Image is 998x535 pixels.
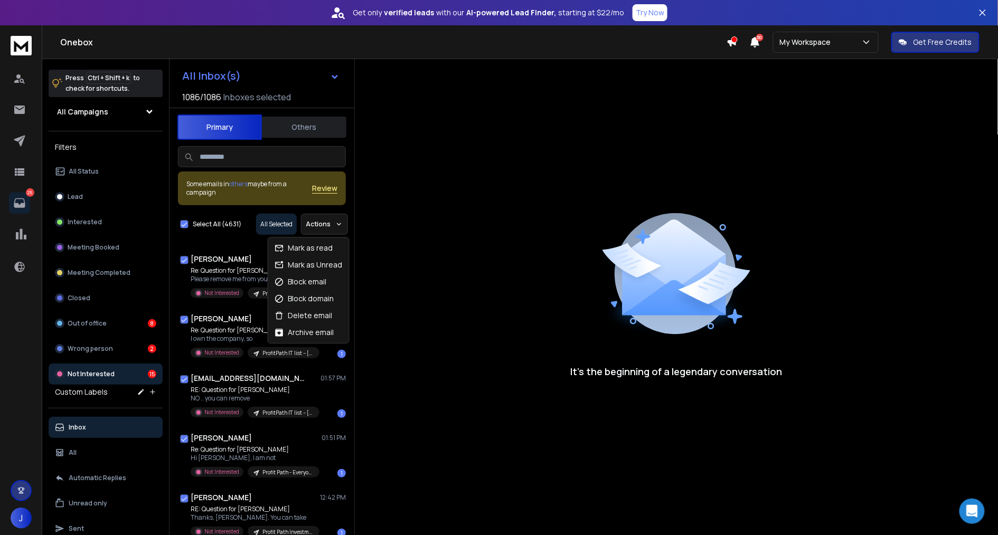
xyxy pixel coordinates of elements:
p: Actions [306,220,331,228]
p: 01:57 PM [321,374,346,383]
p: Re: Question for [PERSON_NAME] [191,326,317,335]
h3: Inboxes selected [223,91,291,103]
p: 12:42 PM [320,493,346,502]
div: Block email [275,276,327,287]
span: J [11,508,32,529]
p: Lead [68,193,83,201]
p: I own the company, so [191,335,317,343]
p: Out of office [68,319,107,328]
div: Mark as read [275,243,333,253]
p: RE: Question for [PERSON_NAME] [191,505,317,513]
span: 50 [756,34,764,41]
h1: [PERSON_NAME] [191,433,252,443]
p: ProfitPath IT list -- [PERSON_NAME] [262,349,313,357]
div: 1 [337,350,346,358]
p: Get only with our starting at $22/mo [353,7,624,18]
p: Closed [68,294,90,302]
div: 15 [148,370,156,378]
label: Select All (4631) [193,220,241,228]
p: 25 [26,188,34,197]
p: Meeting Completed [68,269,130,277]
p: All Selected [260,220,293,228]
h1: All Campaigns [57,107,108,117]
div: 2 [148,345,156,353]
p: All [69,448,77,457]
p: NO .. you can remove [191,394,317,403]
p: Wrong person [68,345,113,353]
span: 1086 / 1086 [182,91,221,103]
div: Delete email [275,310,333,321]
h1: All Inbox(s) [182,71,241,81]
p: Thanks, [PERSON_NAME]. You can take [191,513,317,522]
p: My Workspace [780,37,835,47]
button: Primary [177,114,262,140]
div: 8 [148,319,156,328]
h3: Custom Labels [55,387,108,397]
div: Open Intercom Messenger [959,499,985,524]
strong: verified leads [384,7,434,18]
p: It’s the beginning of a legendary conversation [570,364,783,379]
p: Inbox [69,423,86,432]
div: Block domain [275,293,334,304]
p: Unread only [69,499,107,508]
div: Archive email [275,327,334,338]
p: Hi [PERSON_NAME], I am not [191,454,317,462]
h1: [PERSON_NAME] [191,313,252,324]
p: ProfitPath IT list -- [PERSON_NAME] [262,409,313,417]
p: Get Free Credits [914,37,972,47]
p: All Status [69,167,99,176]
p: RE: Question for [PERSON_NAME] [191,386,317,394]
p: Not Interested [204,468,239,476]
p: Sent [69,524,84,533]
p: Not Interested [204,289,239,297]
h1: Onebox [60,36,727,49]
p: Re: Question for [PERSON_NAME] [191,266,317,275]
h1: [PERSON_NAME] [191,492,252,503]
p: Re: Question for [PERSON_NAME] [191,445,317,454]
p: Profit Path - Everyone - ICP Campaign [262,469,313,476]
span: Review [312,183,337,194]
p: Profit Path - Everyone - ICP Campaign [262,290,313,298]
h3: Filters [49,140,163,155]
p: Press to check for shortcuts. [65,73,140,94]
div: 1 [337,469,346,477]
div: Some emails in maybe from a campaign [186,180,312,197]
p: Please remove me from your [191,275,317,283]
h1: [PERSON_NAME] [191,254,252,264]
span: Ctrl + Shift + k [86,72,131,84]
p: Automatic Replies [69,474,126,482]
p: 01:51 PM [322,434,346,442]
p: Meeting Booked [68,243,119,252]
p: Not Interested [204,408,239,416]
span: others [229,179,248,188]
strong: AI-powered Lead Finder, [466,7,556,18]
p: Try Now [636,7,664,18]
p: Not Interested [68,370,115,378]
div: Mark as Unread [275,260,343,270]
button: Others [262,116,346,139]
p: Interested [68,218,102,226]
p: Not Interested [204,349,239,357]
h1: [EMAIL_ADDRESS][DOMAIN_NAME] [191,373,307,384]
div: 1 [337,409,346,418]
img: logo [11,36,32,55]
